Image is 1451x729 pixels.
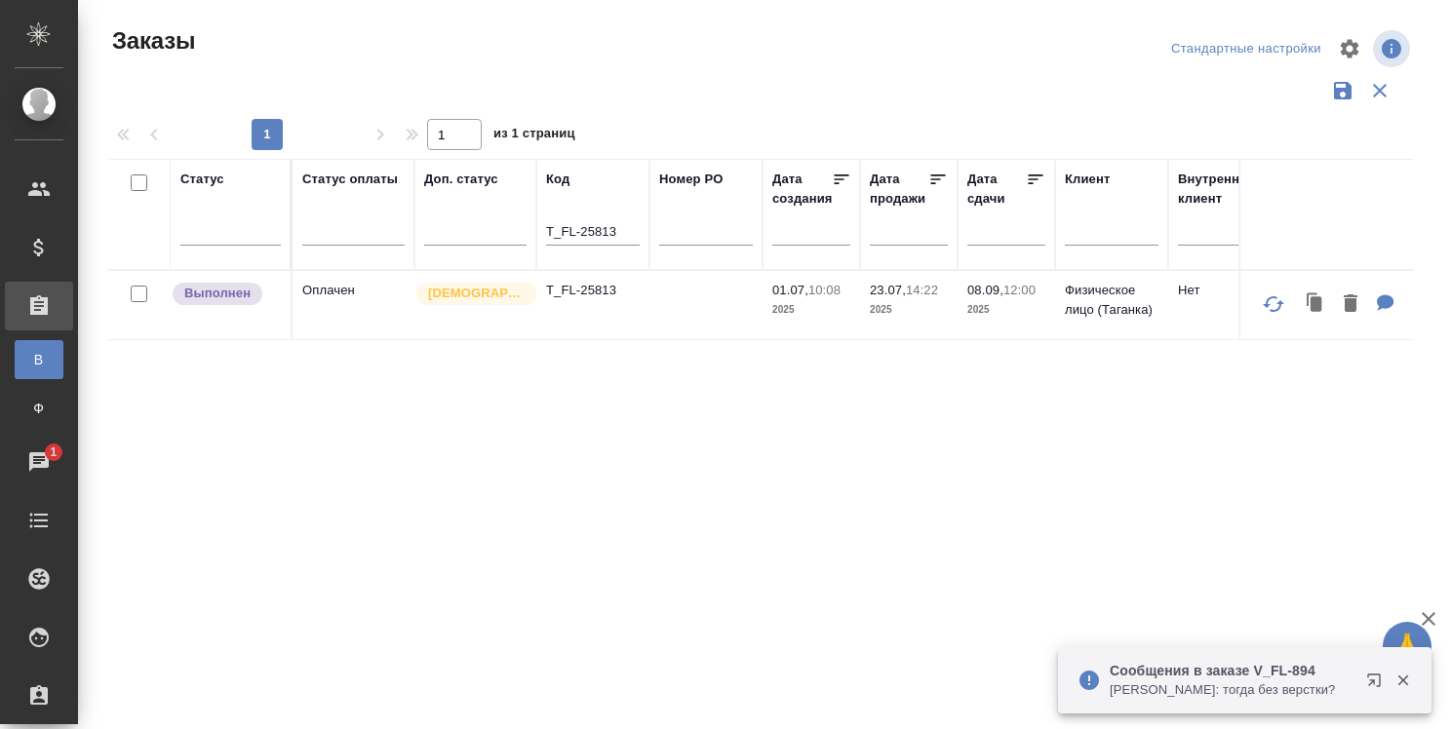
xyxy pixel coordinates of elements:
p: 14:22 [906,283,938,297]
a: В [15,340,63,379]
p: Выполнен [184,284,251,303]
div: Внутренний клиент [1178,170,1256,209]
td: Оплачен [293,271,414,339]
p: Нет [1178,281,1256,300]
p: Физическое лицо (Таганка) [1065,281,1158,320]
div: Статус [180,170,224,189]
span: 1 [38,442,68,462]
button: Клонировать [1297,285,1334,325]
p: [PERSON_NAME]: тогда без верстки? [1110,680,1353,700]
div: Выставляет ПМ после сдачи и проведения начислений. Последний этап для ПМа [171,281,281,307]
p: T_FL-25813 [546,281,640,300]
div: Дата создания [772,170,832,209]
div: Код [546,170,569,189]
span: 🙏 [1391,626,1424,667]
button: Обновить [1250,281,1297,327]
button: Сохранить фильтры [1324,72,1361,109]
span: В [24,350,54,369]
p: 01.07, [772,283,808,297]
p: 10:08 [808,283,841,297]
div: Клиент [1065,170,1110,189]
button: 🙏 [1383,622,1431,671]
button: Закрыть [1383,671,1423,689]
span: Ф [24,399,54,418]
p: [DEMOGRAPHIC_DATA] [428,284,526,303]
a: Ф [15,389,63,428]
div: split button [1166,34,1326,64]
span: Заказы [107,25,195,57]
p: 2025 [967,300,1045,320]
button: Удалить [1334,285,1367,325]
button: Сбросить фильтры [1361,72,1398,109]
div: Выставляется автоматически для первых 3 заказов нового контактного лица. Особое внимание [414,281,527,307]
p: 23.07, [870,283,906,297]
p: 2025 [870,300,948,320]
p: Сообщения в заказе V_FL-894 [1110,661,1353,680]
p: 2025 [772,300,850,320]
div: Дата продажи [870,170,928,209]
button: Открыть в новой вкладке [1354,661,1401,708]
p: 08.09, [967,283,1003,297]
span: Посмотреть информацию [1373,30,1414,67]
div: Доп. статус [424,170,498,189]
span: из 1 страниц [493,122,575,150]
span: Настроить таблицу [1326,25,1373,72]
p: 12:00 [1003,283,1036,297]
div: Статус оплаты [302,170,398,189]
a: 1 [5,438,73,486]
div: Дата сдачи [967,170,1026,209]
div: Номер PO [659,170,723,189]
